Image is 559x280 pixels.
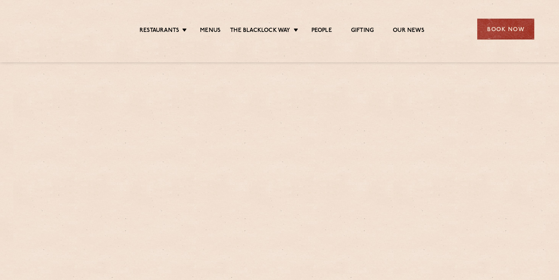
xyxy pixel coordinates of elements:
[351,27,374,35] a: Gifting
[140,27,179,35] a: Restaurants
[311,27,332,35] a: People
[393,27,424,35] a: Our News
[477,19,534,40] div: Book Now
[230,27,290,35] a: The Blacklock Way
[25,7,91,51] img: svg%3E
[200,27,221,35] a: Menus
